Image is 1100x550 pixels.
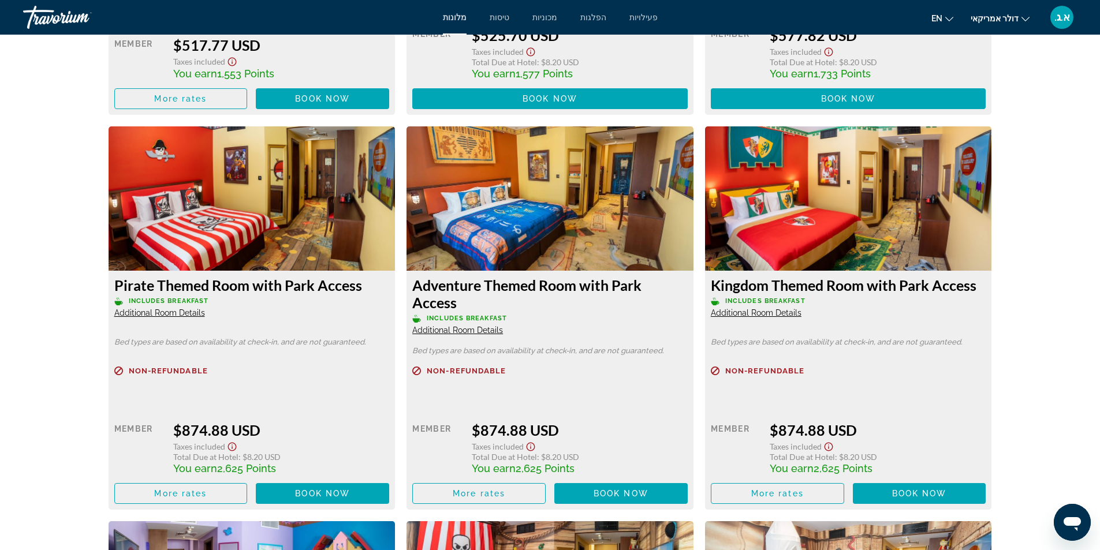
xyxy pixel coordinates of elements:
span: 2,625 Points [814,462,872,474]
div: : $8.20 USD [770,452,986,462]
span: You earn [173,462,217,474]
button: More rates [711,483,844,504]
span: Taxes included [770,47,822,57]
font: א.ג. [1054,11,1070,23]
button: Book now [412,88,688,109]
span: You earn [472,462,516,474]
span: Includes Breakfast [427,315,507,322]
a: טיסות [490,13,509,22]
button: More rates [114,483,248,504]
img: 57192fa4-6e3a-4359-b57c-3f8d3ad89902.jpeg [705,126,992,271]
button: Book now [711,88,986,109]
button: שנה שפה [931,10,953,27]
a: מכוניות [532,13,557,22]
span: You earn [173,68,217,80]
div: Member [711,421,761,474]
div: $577.82 USD [770,27,986,44]
button: Show Taxes and Fees disclaimer [524,44,538,57]
p: Bed types are based on availability at check-in, and are not guaranteed. [412,347,688,355]
span: Taxes included [472,47,524,57]
span: Total Due at Hotel [770,57,835,67]
button: שנה מטבע [971,10,1030,27]
img: 31b64159-1d35-4b46-bef6-82cac6a84369.jpeg [407,126,693,271]
span: 2,625 Points [217,462,276,474]
span: Total Due at Hotel [472,452,537,462]
h3: Pirate Themed Room with Park Access [114,276,390,294]
button: Book now [256,483,389,504]
span: More rates [453,489,505,498]
div: : $8.20 USD [472,57,688,67]
span: Book now [523,94,577,103]
span: Total Due at Hotel [770,452,835,462]
div: $874.88 USD [173,421,389,439]
div: Member [711,27,761,80]
a: הפלגות [580,13,606,22]
span: Book now [892,489,947,498]
div: Member [114,421,165,474]
span: Non-refundable [427,367,506,375]
span: Book now [295,489,350,498]
div: $525.70 USD [472,27,688,44]
span: Total Due at Hotel [472,57,537,67]
button: Book now [853,483,986,504]
span: 2,625 Points [516,462,575,474]
span: More rates [154,94,207,103]
span: 1,553 Points [217,68,274,80]
span: You earn [770,462,814,474]
div: Member [412,27,463,80]
span: More rates [154,489,207,498]
span: Additional Room Details [114,308,205,317]
span: Includes Breakfast [129,297,209,305]
span: 1,577 Points [516,68,573,80]
span: You earn [770,68,814,80]
font: דולר אמריקאי [971,14,1019,23]
span: Taxes included [173,57,225,66]
img: e7773260-716f-4df4-9719-36bedeaf042f.jpeg [109,126,396,271]
a: מלונות [443,13,467,22]
div: Member [412,421,463,474]
div: Member [114,36,165,80]
span: Taxes included [173,442,225,451]
button: תפריט משתמש [1047,5,1077,29]
span: Taxes included [770,442,822,451]
span: Book now [821,94,876,103]
span: Total Due at Hotel [173,452,238,462]
iframe: לחצן לפתיחת חלון הודעות הטקסט [1054,504,1091,541]
span: Book now [594,489,648,498]
p: Bed types are based on availability at check-in, and are not guaranteed. [114,338,390,346]
span: Additional Room Details [711,308,801,317]
span: Non-refundable [129,367,208,375]
span: 1,733 Points [814,68,871,80]
h3: Adventure Themed Room with Park Access [412,276,688,311]
div: : $8.20 USD [770,57,986,67]
div: : $8.20 USD [472,452,688,462]
span: Includes Breakfast [725,297,806,305]
button: Show Taxes and Fees disclaimer [822,44,836,57]
span: More rates [751,489,804,498]
font: en [931,14,942,23]
button: More rates [114,88,248,109]
h3: Kingdom Themed Room with Park Access [711,276,986,294]
a: פעילויות [629,13,658,22]
span: Additional Room Details [412,325,503,335]
button: More rates [412,483,546,504]
button: Show Taxes and Fees disclaimer [822,439,836,452]
p: Bed types are based on availability at check-in, and are not guaranteed. [711,338,986,346]
div: $874.88 USD [770,421,986,439]
div: $517.77 USD [173,36,389,54]
a: טרבוריום [23,2,139,32]
button: Book now [554,483,688,504]
div: : $8.20 USD [173,452,389,462]
span: Book now [295,94,350,103]
button: Show Taxes and Fees disclaimer [225,54,239,67]
button: Book now [256,88,389,109]
span: Taxes included [472,442,524,451]
button: Show Taxes and Fees disclaimer [225,439,239,452]
span: You earn [472,68,516,80]
div: $874.88 USD [472,421,688,439]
